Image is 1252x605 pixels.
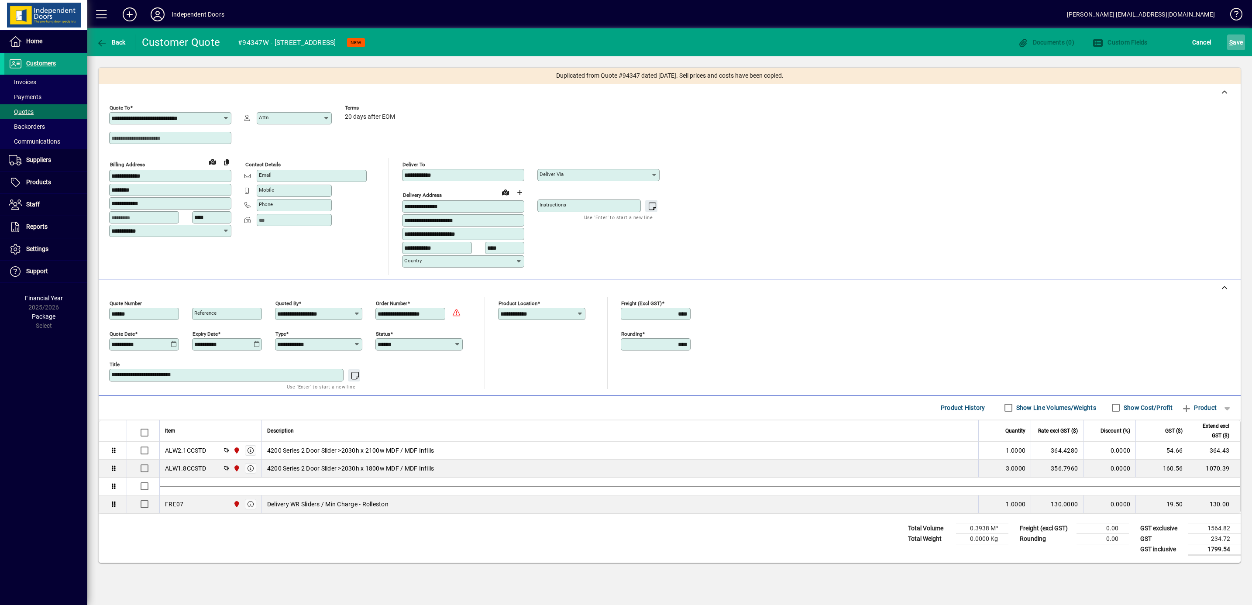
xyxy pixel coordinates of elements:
span: 4200 Series 2 Door Slider >2030h x 1800w MDF / MDF Infills [267,464,434,473]
span: Backorders [9,123,45,130]
button: Profile [144,7,172,22]
span: Products [26,179,51,186]
button: Product [1177,400,1221,416]
span: Support [26,268,48,275]
a: Home [4,31,87,52]
mat-label: Status [376,330,390,337]
a: Knowledge Base [1224,2,1241,30]
span: S [1229,39,1233,46]
span: Home [26,38,42,45]
span: NEW [351,40,361,45]
button: Copy to Delivery address [220,155,234,169]
mat-label: Phone [259,201,273,207]
span: Christchurch [231,446,241,455]
a: Payments [4,89,87,104]
mat-label: Quote number [110,300,142,306]
span: Suppliers [26,156,51,163]
td: GST inclusive [1136,544,1188,555]
span: Documents (0) [1018,39,1074,46]
span: Product History [941,401,985,415]
td: 54.66 [1135,442,1188,460]
mat-label: Freight (excl GST) [621,300,662,306]
div: 130.0000 [1036,500,1078,509]
a: Suppliers [4,149,87,171]
span: 4200 Series 2 Door Slider >2030h x 2100w MDF / MDF Infills [267,446,434,455]
span: Product [1181,401,1217,415]
a: Reports [4,216,87,238]
mat-label: Email [259,172,272,178]
mat-label: Instructions [540,202,566,208]
span: 1.0000 [1006,500,1026,509]
div: 356.7960 [1036,464,1078,473]
mat-label: Product location [499,300,537,306]
mat-label: Type [275,330,286,337]
td: 0.0000 [1083,495,1135,513]
td: Freight (excl GST) [1015,523,1077,533]
td: 0.00 [1077,533,1129,544]
mat-label: Mobile [259,187,274,193]
mat-label: Title [110,361,120,367]
div: ALW1.8CCSTD [165,464,206,473]
td: 364.43 [1188,442,1240,460]
span: Rate excl GST ($) [1038,426,1078,436]
mat-hint: Use 'Enter' to start a new line [287,382,355,392]
span: Delivery WR Sliders / Min Charge - Rolleston [267,500,389,509]
mat-label: Quote date [110,330,135,337]
td: 0.00 [1077,523,1129,533]
mat-label: Expiry date [193,330,218,337]
div: Independent Doors [172,7,224,21]
mat-label: Country [404,258,422,264]
td: 0.0000 [1083,460,1135,478]
button: Product History [937,400,989,416]
td: Total Weight [904,533,956,544]
a: Products [4,172,87,193]
span: Financial Year [25,295,63,302]
span: Item [165,426,175,436]
td: 1564.82 [1188,523,1241,533]
button: Documents (0) [1015,34,1077,50]
a: View on map [206,155,220,168]
button: Back [94,34,128,50]
td: 0.0000 Kg [956,533,1008,544]
span: Terms [345,105,397,111]
mat-label: Quote To [110,105,130,111]
div: Customer Quote [142,35,220,49]
span: 1.0000 [1006,446,1026,455]
button: Save [1227,34,1245,50]
a: Invoices [4,75,87,89]
button: Cancel [1190,34,1214,50]
mat-label: Rounding [621,330,642,337]
span: Communications [9,138,60,145]
mat-label: Attn [259,114,268,120]
td: GST exclusive [1136,523,1188,533]
span: Extend excl GST ($) [1194,421,1229,440]
mat-label: Order number [376,300,407,306]
button: Custom Fields [1090,34,1150,50]
span: Settings [26,245,48,252]
span: Package [32,313,55,320]
mat-label: Quoted by [275,300,299,306]
span: Invoices [9,79,36,86]
div: [PERSON_NAME] [EMAIL_ADDRESS][DOMAIN_NAME] [1067,7,1215,21]
div: FRE07 [165,500,183,509]
a: Quotes [4,104,87,119]
label: Show Line Volumes/Weights [1015,403,1096,412]
a: View on map [499,185,512,199]
td: 0.3938 M³ [956,523,1008,533]
span: GST ($) [1165,426,1183,436]
span: Custom Fields [1093,39,1148,46]
label: Show Cost/Profit [1122,403,1173,412]
span: ave [1229,35,1243,49]
span: Duplicated from Quote #94347 dated [DATE]. Sell prices and costs have been copied. [556,71,784,80]
span: Back [96,39,126,46]
td: GST [1136,533,1188,544]
span: Staff [26,201,40,208]
div: 364.4280 [1036,446,1078,455]
td: 1070.39 [1188,460,1240,478]
app-page-header-button: Back [87,34,135,50]
span: Payments [9,93,41,100]
td: 234.72 [1188,533,1241,544]
td: 130.00 [1188,495,1240,513]
span: Quotes [9,108,34,115]
mat-label: Reference [194,310,217,316]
